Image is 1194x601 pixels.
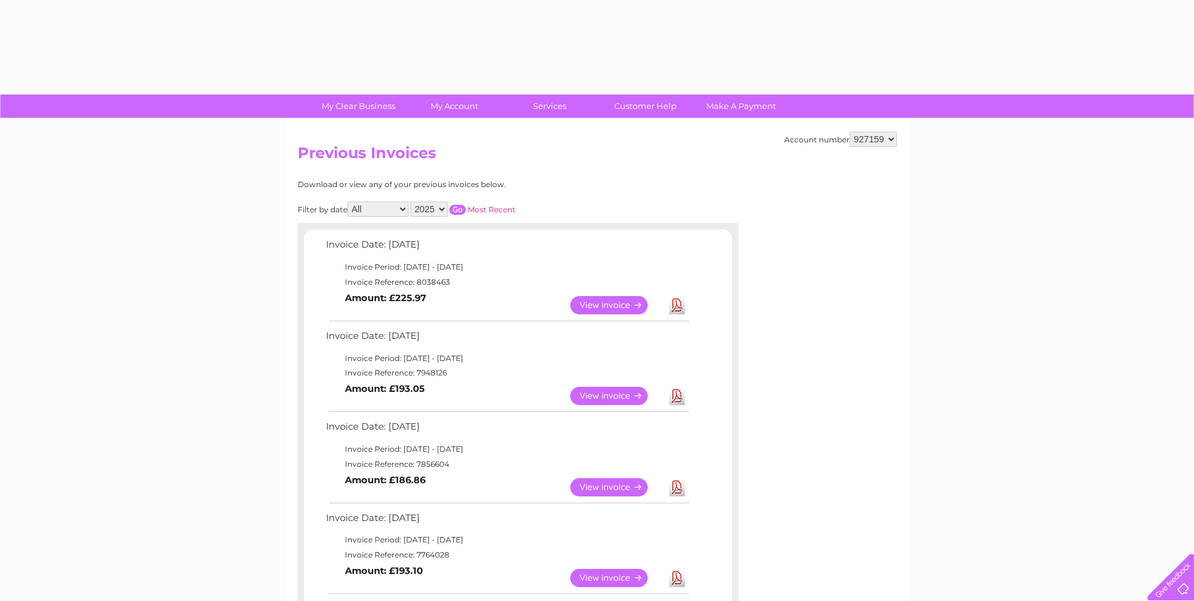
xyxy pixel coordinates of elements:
[323,328,691,351] td: Invoice Date: [DATE]
[323,260,691,275] td: Invoice Period: [DATE] - [DATE]
[570,478,663,496] a: View
[594,94,697,118] a: Customer Help
[323,365,691,381] td: Invoice Reference: 7948126
[468,205,515,214] a: Most Recent
[345,474,425,486] b: Amount: £186.86
[323,457,691,472] td: Invoice Reference: 7856604
[689,94,793,118] a: Make A Payment
[570,296,663,314] a: View
[345,383,425,394] b: Amount: £193.05
[345,292,426,304] b: Amount: £225.97
[323,418,691,442] td: Invoice Date: [DATE]
[669,478,685,496] a: Download
[298,180,628,189] div: Download or view any of your previous invoices below.
[307,94,410,118] a: My Clear Business
[323,351,691,366] td: Invoice Period: [DATE] - [DATE]
[323,236,691,260] td: Invoice Date: [DATE]
[669,387,685,405] a: Download
[298,202,628,217] div: Filter by date
[570,569,663,587] a: View
[570,387,663,405] a: View
[498,94,602,118] a: Services
[345,565,423,576] b: Amount: £193.10
[323,510,691,533] td: Invoice Date: [DATE]
[784,132,897,147] div: Account number
[402,94,506,118] a: My Account
[669,296,685,314] a: Download
[323,275,691,290] td: Invoice Reference: 8038463
[298,144,897,168] h2: Previous Invoices
[323,532,691,547] td: Invoice Period: [DATE] - [DATE]
[669,569,685,587] a: Download
[323,442,691,457] td: Invoice Period: [DATE] - [DATE]
[323,547,691,563] td: Invoice Reference: 7764028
